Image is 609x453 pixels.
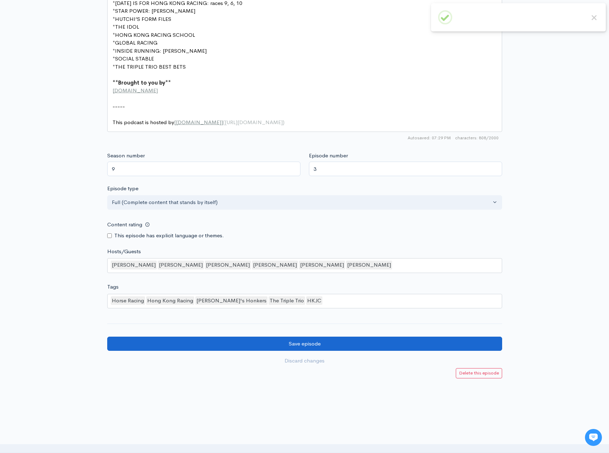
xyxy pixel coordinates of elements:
small: Delete this episode [459,370,499,376]
span: HONG KONG RACING SCHOOL [115,31,195,38]
label: Tags [107,283,119,291]
button: Close this dialog [590,13,599,22]
p: Find an answer quickly [10,121,132,130]
span: [URL][DOMAIN_NAME] [225,119,283,126]
div: [PERSON_NAME] [205,261,251,269]
div: [PERSON_NAME] [252,261,298,269]
iframe: gist-messenger-bubble-iframe [585,429,602,446]
span: Autosaved: 07:29 PM [408,135,451,141]
button: Full (Complete content that stands by itself) [107,195,502,210]
a: Delete this episode [456,368,502,378]
div: Hong Kong Racing [146,296,194,305]
span: SOCIAL STABLE [115,55,154,62]
input: Enter season number for this episode [107,162,300,176]
label: Episode type [107,185,138,193]
div: Horse Racing [111,296,145,305]
div: [PERSON_NAME]'s Honkers [195,296,268,305]
span: HUTCHI’S FORM FILES [115,16,171,22]
h1: Hi 👋 [11,34,131,46]
div: Full (Complete content that stands by itself) [112,198,491,207]
span: New conversation [46,98,85,104]
span: ( [223,119,225,126]
span: ) [283,119,285,126]
span: ----- [113,103,125,110]
div: [PERSON_NAME] [111,261,157,269]
span: GLOBAL RACING [115,39,157,46]
label: This episode has explicit language or themes. [114,232,224,240]
div: [PERSON_NAME] [346,261,392,269]
label: Hosts/Guests [107,248,141,256]
label: Episode number [309,152,348,160]
div: The Triple Trio [269,296,305,305]
span: Brought to you by [118,79,165,86]
span: [DOMAIN_NAME] [113,87,158,94]
input: Enter episode number [309,162,502,176]
div: HKJC [306,296,322,305]
label: Content rating [107,217,142,232]
input: Save episode [107,337,502,351]
div: [PERSON_NAME] [299,261,345,269]
span: INSIDE RUNNING: [PERSON_NAME] [115,47,207,54]
label: Season number [107,152,145,160]
span: [DOMAIN_NAME] [176,119,221,126]
span: ] [221,119,223,126]
span: [ [174,119,176,126]
span: THE IDOL [115,23,139,30]
span: STAR POWER: [PERSON_NAME] [115,7,195,14]
input: Search articles [21,133,126,147]
button: New conversation [11,94,131,108]
span: This podcast is hosted by [113,119,285,126]
span: THE TRIPLE TRIO BEST BETS [115,63,186,70]
a: Discard changes [107,354,502,368]
div: [PERSON_NAME] [158,261,204,269]
h2: Just let us know if you need anything and we'll be happy to help! 🙂 [11,47,131,81]
span: 808/2000 [455,135,499,141]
